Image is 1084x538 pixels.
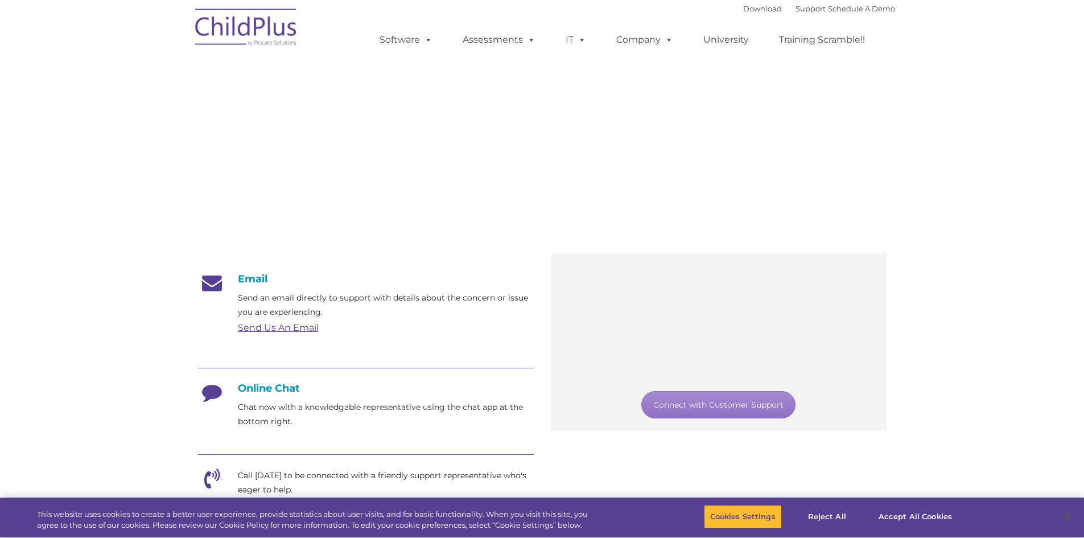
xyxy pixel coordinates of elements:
[743,4,782,13] a: Download
[37,509,596,531] div: This website uses cookies to create a better user experience, provide statistics about user visit...
[792,505,863,529] button: Reject All
[238,322,319,333] a: Send Us An Email
[828,4,895,13] a: Schedule A Demo
[238,291,534,319] p: Send an email directly to support with details about the concern or issue you are experiencing.
[189,1,303,58] img: ChildPlus by Procare Solutions
[238,469,534,497] p: Call [DATE] to be connected with a friendly support representative who's eager to help.
[1053,504,1078,529] button: Close
[451,28,547,51] a: Assessments
[692,28,760,51] a: University
[605,28,685,51] a: Company
[743,4,895,13] font: |
[641,391,796,418] a: Connect with Customer Support
[704,505,782,529] button: Cookies Settings
[796,4,826,13] a: Support
[198,273,534,285] h4: Email
[768,28,876,51] a: Training Scramble!!
[872,505,958,529] button: Accept All Cookies
[198,382,534,395] h4: Online Chat
[554,28,597,51] a: IT
[238,400,534,429] p: Chat now with a knowledgable representative using the chat app at the bottom right.
[368,28,444,51] a: Software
